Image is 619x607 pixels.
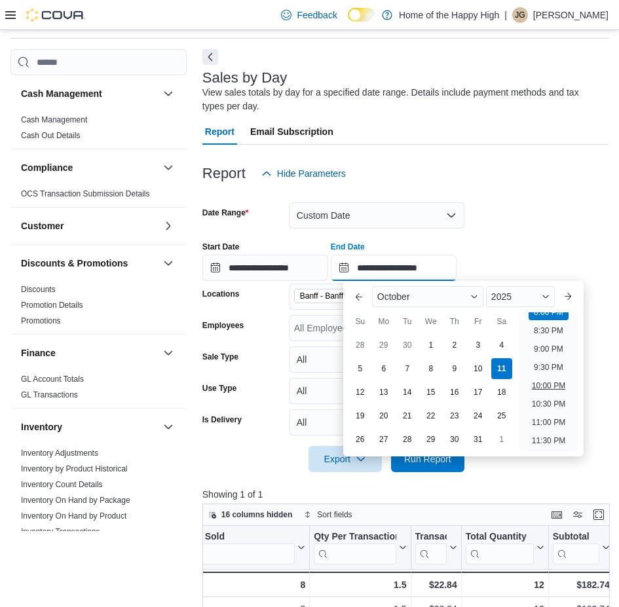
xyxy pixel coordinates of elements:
button: Run Report [391,446,464,472]
div: day-8 [421,358,441,379]
span: October [377,291,410,302]
a: Discounts [21,285,56,294]
label: Is Delivery [202,414,242,425]
button: Qty Per Transaction [314,531,406,564]
button: 16 columns hidden [203,507,298,523]
div: day-24 [468,405,489,426]
label: Employees [202,320,244,331]
button: Keyboard shortcuts [549,507,565,523]
p: Showing 1 of 1 [202,488,614,501]
a: Inventory On Hand by Product [21,511,126,521]
button: Total Quantity [465,531,544,564]
button: Compliance [160,160,176,175]
button: Inventory [160,419,176,435]
button: All [289,378,464,404]
div: Transaction Average [415,531,446,543]
div: Tu [397,311,418,332]
div: Qty Per Transaction [314,531,396,564]
div: Subtotal [553,531,599,564]
label: End Date [331,242,365,252]
div: Net Sold [187,531,295,543]
button: Cash Management [21,87,158,100]
li: 11:00 PM [527,414,571,430]
div: day-19 [350,405,371,426]
button: Hide Parameters [256,160,351,187]
span: Cash Management [21,115,87,125]
div: Th [444,311,465,332]
li: 9:30 PM [529,359,569,375]
span: Inventory On Hand by Package [21,495,130,506]
div: day-28 [397,429,418,450]
div: day-16 [444,382,465,403]
p: Home of the Happy High [399,7,499,23]
input: Press the down key to enter a popover containing a calendar. Press the escape key to close the po... [331,255,457,281]
div: day-2 [444,335,465,356]
label: Sale Type [202,352,238,362]
div: day-18 [491,382,512,403]
span: 16 columns hidden [221,509,293,520]
div: day-23 [444,405,465,426]
button: Finance [21,346,158,359]
div: day-12 [350,382,371,403]
div: day-31 [468,429,489,450]
div: day-29 [421,429,441,450]
a: Inventory Count Details [21,480,103,489]
button: Discounts & Promotions [21,257,158,270]
input: Dark Mode [348,8,375,22]
div: day-26 [350,429,371,450]
span: Run Report [404,452,451,466]
span: Inventory Adjustments [21,448,98,458]
button: Next month [557,286,578,307]
span: 2025 [491,291,512,302]
h3: Sales by Day [202,70,288,86]
button: Display options [570,507,586,523]
button: All [289,346,464,373]
button: Inventory [21,420,158,433]
div: Finance [10,371,187,408]
div: day-22 [421,405,441,426]
div: day-14 [397,382,418,403]
ul: Time [519,312,578,451]
h3: Cash Management [21,87,102,100]
div: 8 [187,577,305,593]
div: day-5 [350,358,371,379]
p: | [504,7,507,23]
h3: Customer [21,219,64,232]
span: Discounts [21,284,56,295]
div: day-7 [397,358,418,379]
a: Promotions [21,316,61,325]
label: Use Type [202,383,236,394]
div: day-30 [397,335,418,356]
input: Press the down key to open a popover containing a calendar. [202,255,328,281]
div: Button. Open the year selector. 2025 is currently selected. [486,286,555,307]
div: We [421,311,441,332]
a: Inventory Transactions [21,527,100,536]
div: day-25 [491,405,512,426]
div: Subtotal [553,531,599,543]
span: Promotion Details [21,300,83,310]
div: day-29 [373,335,394,356]
a: Cash Management [21,115,87,124]
div: Discounts & Promotions [10,282,187,334]
label: Date Range [202,208,249,218]
a: Inventory by Product Historical [21,464,128,473]
div: day-17 [468,382,489,403]
h3: Inventory [21,420,62,433]
div: Compliance [10,186,187,207]
span: Cash Out Details [21,130,81,141]
span: GL Transactions [21,390,78,400]
a: OCS Transaction Submission Details [21,189,150,198]
button: All [289,409,464,435]
div: Cash Management [10,112,187,149]
div: day-28 [350,335,371,356]
div: day-4 [491,335,512,356]
div: $182.74 [553,577,610,593]
li: 10:00 PM [527,378,571,394]
h3: Discounts & Promotions [21,257,128,270]
span: Export [316,446,374,472]
div: day-1 [491,429,512,450]
span: Banff - Banff Caribou - Fire & Flower [294,289,419,303]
